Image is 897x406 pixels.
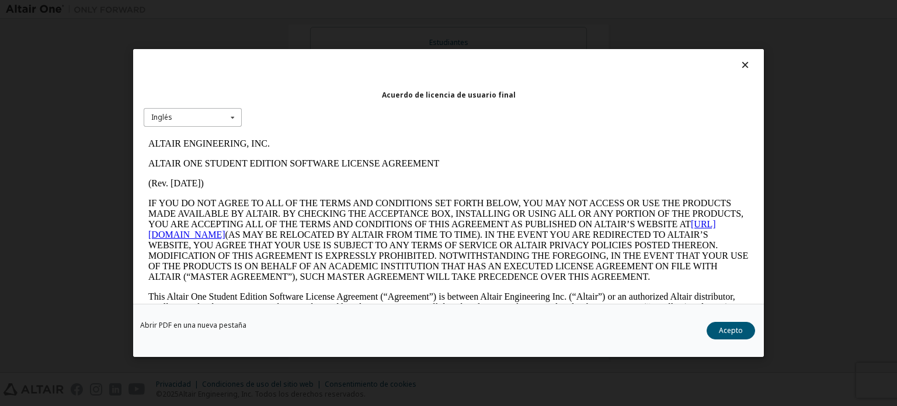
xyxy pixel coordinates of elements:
[5,64,605,148] p: IF YOU DO NOT AGREE TO ALL OF THE TERMS AND CONDITIONS SET FORTH BELOW, YOU MAY NOT ACCESS OR USE...
[5,85,572,106] a: [URL][DOMAIN_NAME]
[382,90,516,100] font: Acuerdo de licencia de usuario final
[140,320,246,330] font: Abrir PDF en una nueva pestaña
[5,158,605,200] p: This Altair One Student Edition Software License Agreement (“Agreement”) is between Altair Engine...
[5,25,605,35] p: ALTAIR ONE STUDENT EDITION SOFTWARE LICENSE AGREEMENT
[5,5,605,15] p: ALTAIR ENGINEERING, INC.
[151,112,172,122] font: Inglés
[719,325,743,335] font: Acepto
[707,322,755,339] button: Acepto
[5,44,605,55] p: (Rev. [DATE])
[140,322,246,329] a: Abrir PDF en una nueva pestaña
